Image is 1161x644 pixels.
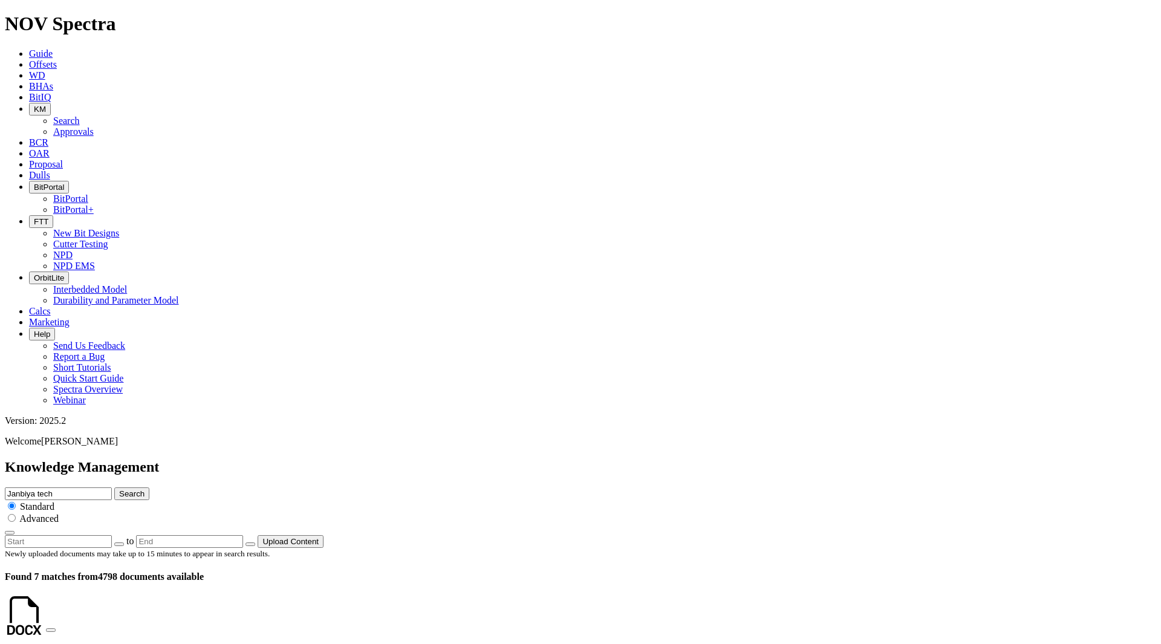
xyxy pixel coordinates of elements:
button: Upload Content [258,535,324,548]
span: OrbitLite [34,273,64,282]
span: KM [34,105,46,114]
button: KM [29,103,51,115]
h2: Knowledge Management [5,459,1156,475]
span: Found 7 matches from [5,571,98,582]
a: Approvals [53,126,94,137]
a: BitIQ [29,92,51,102]
a: Offsets [29,59,57,70]
p: Welcome [5,436,1156,447]
span: Advanced [19,513,59,524]
input: e.g. Smoothsteer Record [5,487,112,500]
button: OrbitLite [29,272,69,284]
a: Durability and Parameter Model [53,295,179,305]
span: [PERSON_NAME] [41,436,118,446]
button: FTT [29,215,53,228]
span: Help [34,330,50,339]
input: End [136,535,243,548]
a: Search [53,115,80,126]
span: FTT [34,217,48,226]
span: Standard [20,501,54,512]
h4: 4798 documents available [5,571,1156,582]
a: Cutter Testing [53,239,108,249]
input: Start [5,535,112,548]
a: Spectra Overview [53,384,123,394]
small: Newly uploaded documents may take up to 15 minutes to appear in search results. [5,549,270,558]
div: Version: 2025.2 [5,415,1156,426]
button: Search [114,487,149,500]
button: BitPortal [29,181,69,194]
a: BHAs [29,81,53,91]
span: to [126,536,134,546]
a: Dulls [29,170,50,180]
h1: NOV Spectra [5,13,1156,35]
span: BitPortal [34,183,64,192]
a: Proposal [29,159,63,169]
a: BitPortal+ [53,204,94,215]
a: Webinar [53,395,86,405]
a: OAR [29,148,50,158]
a: Report a Bug [53,351,105,362]
a: BCR [29,137,48,148]
a: Quick Start Guide [53,373,123,383]
button: Help [29,328,55,340]
a: Marketing [29,317,70,327]
a: Guide [29,48,53,59]
a: Short Tutorials [53,362,111,372]
a: Interbedded Model [53,284,127,294]
a: Send Us Feedback [53,340,125,351]
a: BitPortal [53,194,88,204]
a: WD [29,70,45,80]
a: NPD EMS [53,261,95,271]
a: NPD [53,250,73,260]
a: Calcs [29,306,51,316]
a: New Bit Designs [53,228,119,238]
